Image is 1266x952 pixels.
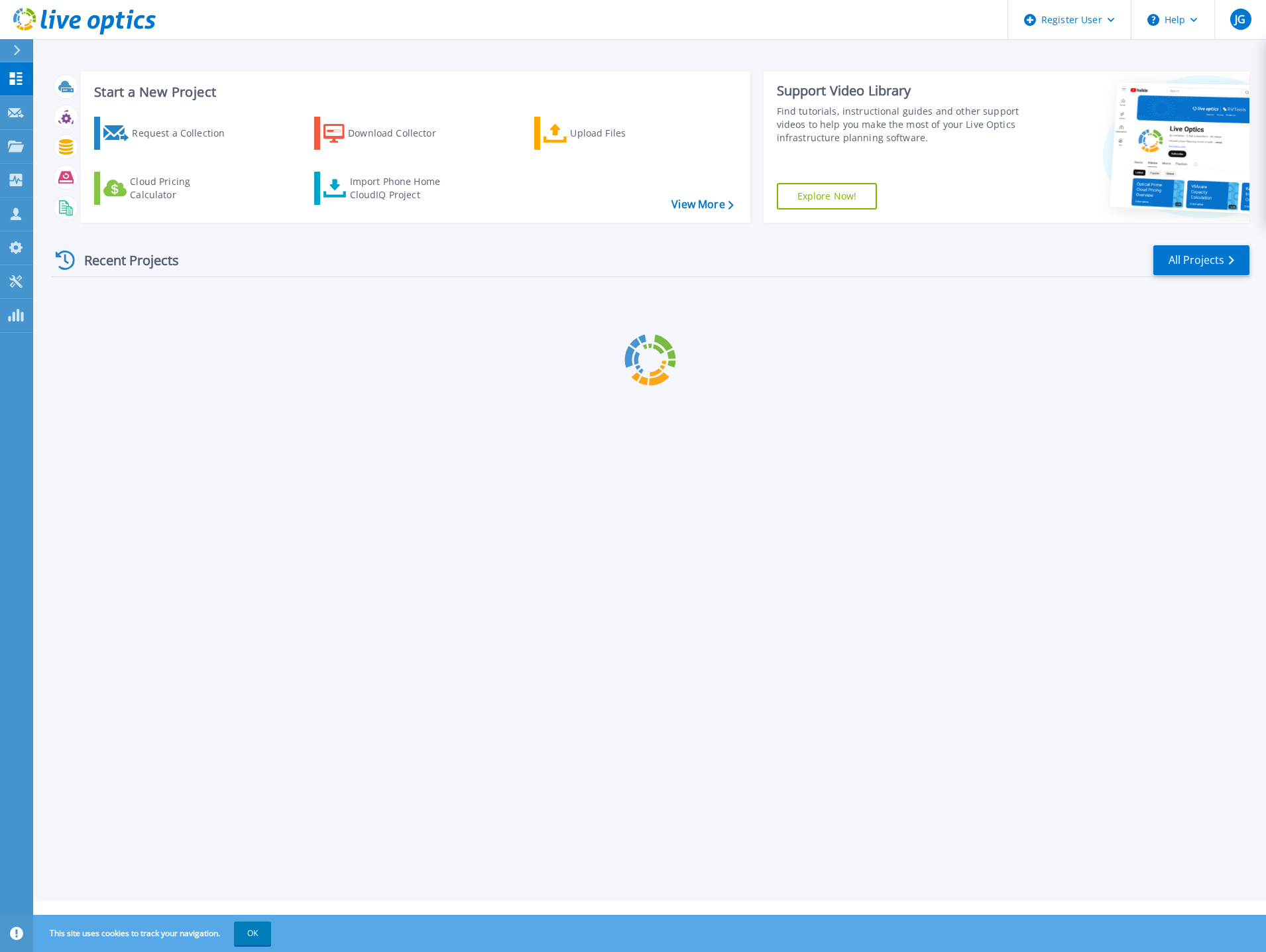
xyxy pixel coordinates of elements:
span: This site uses cookies to track your navigation. [36,922,271,945]
div: Import Phone Home CloudIQ Project [350,175,453,202]
h3: Start a New Project [94,85,733,99]
div: Support Video Library [777,82,1025,99]
a: Upload Files [534,117,682,150]
a: All Projects [1153,245,1249,275]
a: Cloud Pricing Calculator [94,172,242,205]
a: Download Collector [314,117,462,150]
span: JG [1235,14,1245,25]
a: View More [671,198,733,211]
div: Upload Files [570,120,676,147]
div: Request a Collection [132,120,238,147]
button: OK [234,922,271,945]
div: Recent Projects [51,244,197,276]
div: Find tutorials, instructional guides and other support videos to help you make the most of your L... [777,105,1025,145]
div: Download Collector [348,120,454,147]
div: Cloud Pricing Calculator [130,175,236,202]
a: Explore Now! [777,183,878,209]
a: Request a Collection [94,117,242,150]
